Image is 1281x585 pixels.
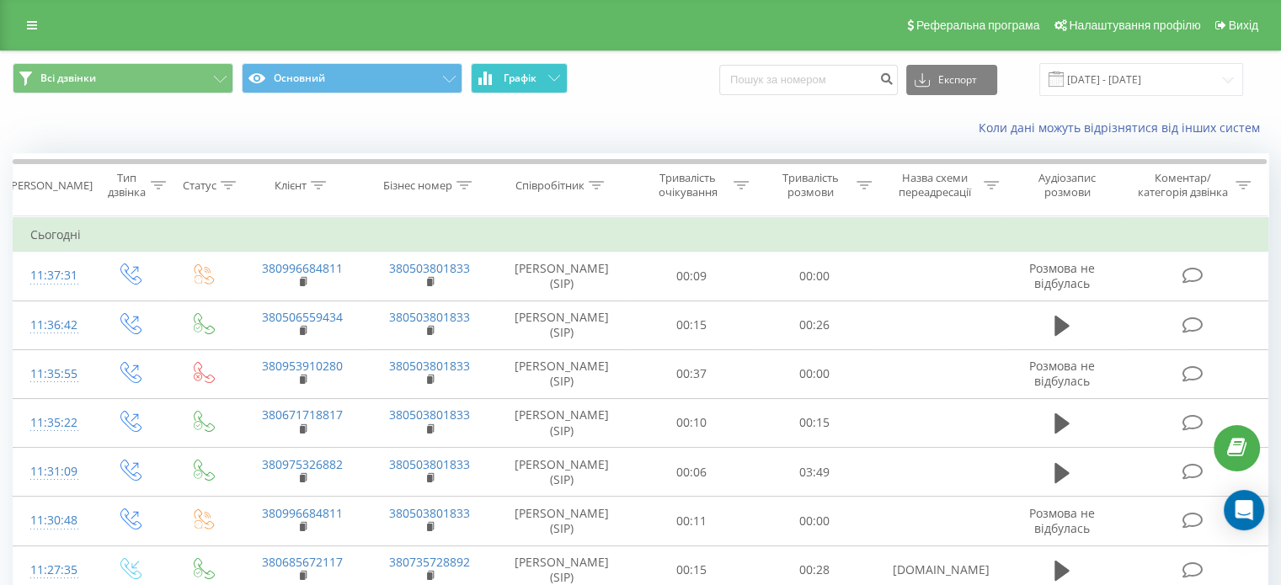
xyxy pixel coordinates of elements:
[30,309,75,342] div: 11:36:42
[389,505,470,521] a: 380503801833
[275,178,307,193] div: Клієнт
[768,171,852,199] div: Тривалість розмови
[383,178,452,193] div: Бізнес номер
[183,178,216,193] div: Статус
[242,63,462,93] button: Основний
[106,171,146,199] div: Тип дзвінка
[8,178,93,193] div: [PERSON_NAME]
[13,218,1268,252] td: Сьогодні
[906,65,997,95] button: Експорт
[891,171,979,199] div: Назва схеми переадресації
[30,504,75,537] div: 11:30:48
[719,65,898,95] input: Пошук за номером
[504,72,536,84] span: Графік
[40,72,96,85] span: Всі дзвінки
[646,171,730,199] div: Тривалість очікування
[979,120,1268,136] a: Коли дані можуть відрізнятися вiд інших систем
[262,554,343,570] a: 380685672117
[30,407,75,439] div: 11:35:22
[1029,358,1095,389] span: Розмова не відбулась
[1029,260,1095,291] span: Розмова не відбулась
[262,358,343,374] a: 380953910280
[389,309,470,325] a: 380503801833
[753,448,875,497] td: 03:49
[30,358,75,391] div: 11:35:55
[753,300,875,349] td: 00:26
[753,252,875,300] td: 00:00
[262,505,343,521] a: 380996684811
[389,260,470,276] a: 380503801833
[262,407,343,423] a: 380671718817
[753,349,875,398] td: 00:00
[494,497,631,545] td: [PERSON_NAME] (SIP)
[1224,490,1264,530] div: Open Intercom Messenger
[631,497,753,545] td: 00:11
[494,252,631,300] td: [PERSON_NAME] (SIP)
[916,19,1040,32] span: Реферальна програма
[262,260,343,276] a: 380996684811
[753,497,875,545] td: 00:00
[389,554,470,570] a: 380735728892
[1069,19,1200,32] span: Налаштування профілю
[494,398,631,447] td: [PERSON_NAME] (SIP)
[631,448,753,497] td: 00:06
[631,398,753,447] td: 00:10
[753,398,875,447] td: 00:15
[262,309,343,325] a: 380506559434
[515,178,584,193] div: Співробітник
[30,455,75,488] div: 11:31:09
[471,63,568,93] button: Графік
[389,456,470,472] a: 380503801833
[494,349,631,398] td: [PERSON_NAME] (SIP)
[631,252,753,300] td: 00:09
[389,358,470,374] a: 380503801833
[1229,19,1258,32] span: Вихід
[13,63,233,93] button: Всі дзвінки
[1018,171,1117,199] div: Аудіозапис розмови
[1029,505,1095,536] span: Розмова не відбулась
[494,300,631,349] td: [PERSON_NAME] (SIP)
[631,349,753,398] td: 00:37
[631,300,753,349] td: 00:15
[1133,171,1231,199] div: Коментар/категорія дзвінка
[389,407,470,423] a: 380503801833
[30,259,75,292] div: 11:37:31
[494,448,631,497] td: [PERSON_NAME] (SIP)
[262,456,343,472] a: 380975326882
